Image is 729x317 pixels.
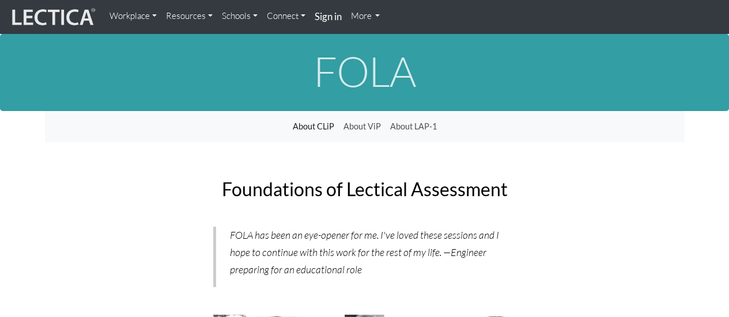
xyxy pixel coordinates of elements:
[339,116,386,138] a: About ViP
[213,179,516,199] h2: Foundations of Lectical Assessment
[262,5,310,28] a: Connect
[310,5,346,29] a: Sign in
[346,5,385,28] a: More
[45,48,685,94] h1: FOLA
[217,5,262,28] a: Schools
[386,116,441,138] a: About LAP-1
[161,5,217,28] a: Resources
[288,116,339,138] a: About CLiP
[9,6,96,28] img: lecticalive
[315,10,342,22] strong: Sign in
[230,227,502,278] p: FOLA has been an eye-opener for me. I've loved these sessions and I hope to continue with this wo...
[105,5,161,28] a: Workplace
